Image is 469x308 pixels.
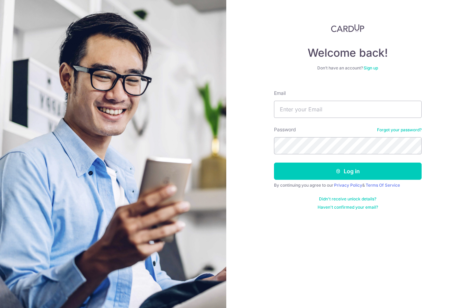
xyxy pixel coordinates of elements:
a: Haven't confirmed your email? [318,205,378,210]
h4: Welcome back! [274,46,422,60]
label: Password [274,126,296,133]
div: By continuing you agree to our & [274,183,422,188]
a: Privacy Policy [334,183,362,188]
a: Didn't receive unlock details? [319,196,376,202]
a: Terms Of Service [366,183,400,188]
button: Log in [274,163,422,180]
img: CardUp Logo [331,24,365,32]
a: Sign up [364,65,378,70]
div: Don’t have an account? [274,65,422,71]
a: Forgot your password? [377,127,422,133]
label: Email [274,90,286,97]
input: Enter your Email [274,101,422,118]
